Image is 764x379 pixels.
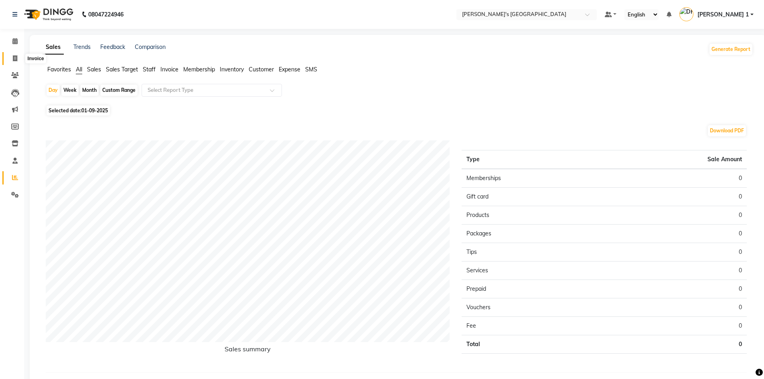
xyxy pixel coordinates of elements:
span: Membership [183,66,215,73]
div: Custom Range [100,85,138,96]
td: 0 [604,298,747,317]
td: Total [462,335,604,354]
span: SMS [305,66,317,73]
b: 08047224946 [88,3,124,26]
span: Favorites [47,66,71,73]
span: Expense [279,66,300,73]
button: Download PDF [708,125,746,136]
a: Sales [43,40,64,55]
td: 0 [604,317,747,335]
span: Invoice [160,66,178,73]
div: Week [61,85,79,96]
td: 0 [604,280,747,298]
button: Generate Report [709,44,752,55]
h6: Sales summary [46,345,450,356]
div: Month [80,85,99,96]
td: Memberships [462,169,604,188]
span: Sales Target [106,66,138,73]
div: Day [47,85,60,96]
span: Staff [143,66,156,73]
td: Prepaid [462,280,604,298]
td: 0 [604,206,747,225]
td: Gift card [462,188,604,206]
span: All [76,66,82,73]
img: DHRUV DAVE 1 [679,7,693,21]
th: Type [462,150,604,169]
a: Comparison [135,43,166,51]
span: Selected date: [47,105,110,116]
td: 0 [604,169,747,188]
a: Feedback [100,43,125,51]
td: 0 [604,188,747,206]
img: logo [20,3,75,26]
td: Packages [462,225,604,243]
span: Customer [249,66,274,73]
span: 01-09-2025 [81,107,108,113]
td: Services [462,261,604,280]
td: 0 [604,243,747,261]
span: Sales [87,66,101,73]
td: 0 [604,225,747,243]
td: 0 [604,335,747,354]
td: Fee [462,317,604,335]
span: [PERSON_NAME] 1 [697,10,749,19]
div: Invoice [25,54,46,63]
td: 0 [604,261,747,280]
td: Vouchers [462,298,604,317]
td: Tips [462,243,604,261]
th: Sale Amount [604,150,747,169]
a: Trends [73,43,91,51]
span: Inventory [220,66,244,73]
td: Products [462,206,604,225]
